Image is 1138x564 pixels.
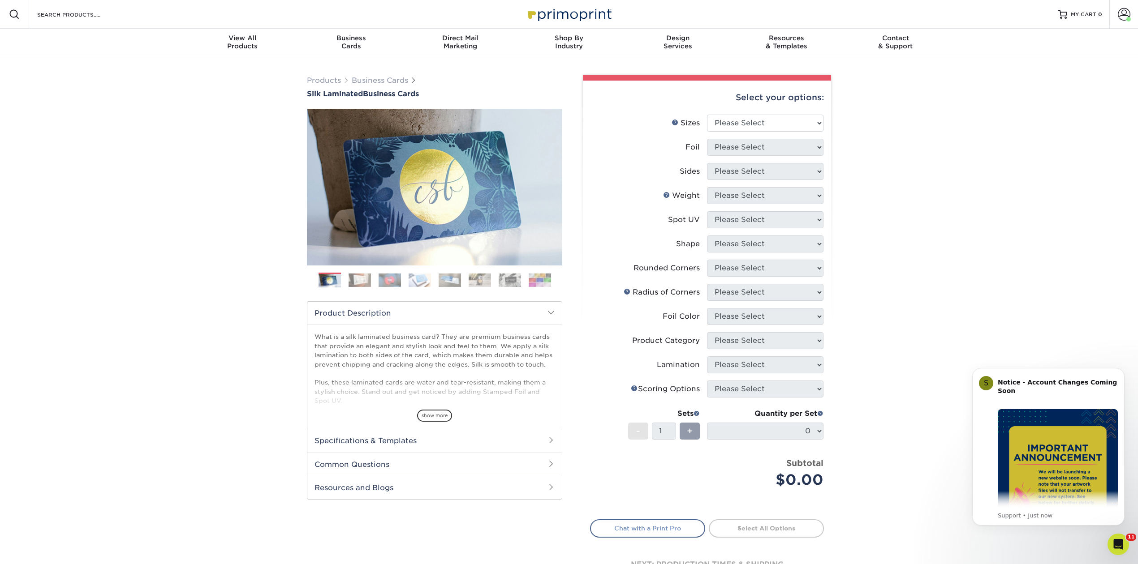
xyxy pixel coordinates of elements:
[349,273,371,287] img: Business Cards 02
[841,34,950,50] div: & Support
[297,34,406,50] div: Cards
[657,359,700,370] div: Lamination
[590,81,824,115] div: Select your options:
[623,34,732,42] span: Design
[623,34,732,50] div: Services
[663,311,700,322] div: Foil Color
[1098,11,1102,17] span: 0
[624,287,700,298] div: Radius of Corners
[668,214,700,225] div: Spot UV
[1126,534,1136,541] span: 11
[1108,534,1129,555] iframe: Intercom live chat
[315,332,555,478] p: What is a silk laminated business card? They are premium business cards that provide an elegant a...
[632,335,700,346] div: Product Category
[307,60,562,315] img: Silk Laminated 01
[307,302,562,325] h2: Product Description
[628,408,700,419] div: Sets
[672,118,700,128] div: Sizes
[307,429,562,452] h2: Specifications & Templates
[352,76,408,85] a: Business Cards
[732,34,841,50] div: & Templates
[188,34,297,50] div: Products
[707,408,823,419] div: Quantity per Set
[680,166,700,177] div: Sides
[406,34,515,42] span: Direct Mail
[1071,11,1096,18] span: MY CART
[524,4,614,24] img: Primoprint
[515,34,624,50] div: Industry
[959,354,1138,540] iframe: Intercom notifications message
[439,273,461,287] img: Business Cards 05
[841,34,950,42] span: Contact
[631,384,700,394] div: Scoring Options
[709,519,824,537] a: Select All Options
[379,273,401,287] img: Business Cards 03
[515,29,624,57] a: Shop ByIndustry
[634,263,700,273] div: Rounded Corners
[2,537,76,561] iframe: Google Customer Reviews
[676,239,700,249] div: Shape
[417,410,452,422] span: show more
[623,29,732,57] a: DesignServices
[36,9,124,20] input: SEARCH PRODUCTS.....
[714,469,823,491] div: $0.00
[409,273,431,287] img: Business Cards 04
[307,76,341,85] a: Products
[406,29,515,57] a: Direct MailMarketing
[732,34,841,42] span: Resources
[663,190,700,201] div: Weight
[319,269,341,292] img: Business Cards 01
[786,458,823,468] strong: Subtotal
[687,424,693,438] span: +
[297,34,406,42] span: Business
[307,90,363,98] span: Silk Laminated
[307,453,562,476] h2: Common Questions
[307,90,562,98] a: Silk LaminatedBusiness Cards
[590,519,705,537] a: Chat with a Print Pro
[529,273,551,287] img: Business Cards 08
[499,273,521,287] img: Business Cards 07
[841,29,950,57] a: Contact& Support
[297,29,406,57] a: BusinessCards
[307,476,562,499] h2: Resources and Blogs
[732,29,841,57] a: Resources& Templates
[307,90,562,98] h1: Business Cards
[188,29,297,57] a: View AllProducts
[469,273,491,287] img: Business Cards 06
[636,424,640,438] span: -
[685,142,700,153] div: Foil
[515,34,624,42] span: Shop By
[188,34,297,42] span: View All
[406,34,515,50] div: Marketing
